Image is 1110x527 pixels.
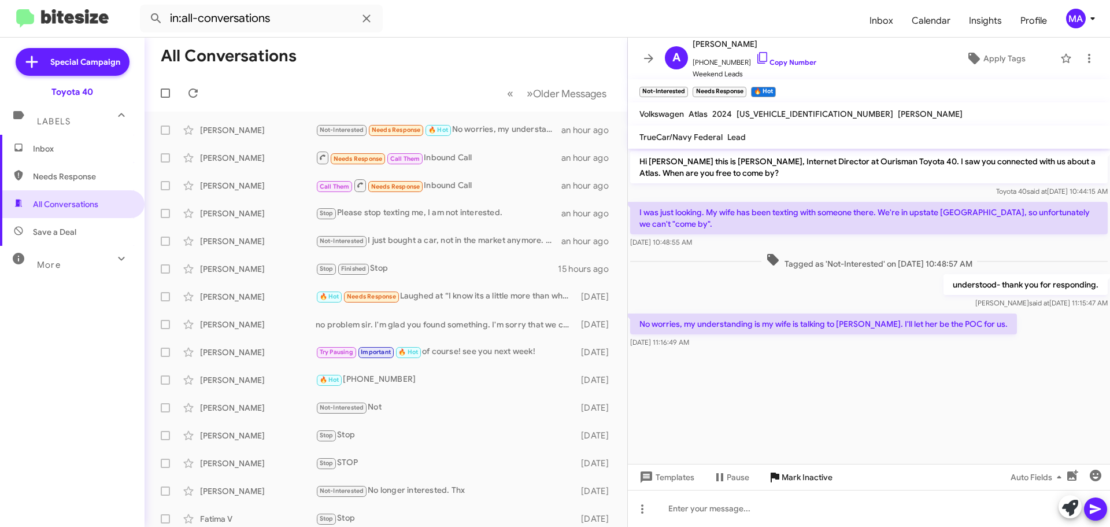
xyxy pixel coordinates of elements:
span: Weekend Leads [693,68,816,80]
div: [PERSON_NAME] [200,152,316,164]
span: [PERSON_NAME] [693,37,816,51]
span: [US_VEHICLE_IDENTIFICATION_NUMBER] [737,109,893,119]
div: [PHONE_NUMBER] [316,373,575,386]
div: [PERSON_NAME] [200,319,316,330]
div: [DATE] [575,458,618,469]
span: A [672,49,680,67]
span: TrueCar/Navy Federal [639,132,723,142]
div: an hour ago [561,235,618,247]
span: [PHONE_NUMBER] [693,51,816,68]
span: Apply Tags [983,48,1026,69]
span: More [37,260,61,270]
div: [PERSON_NAME] [200,485,316,497]
a: Profile [1011,4,1056,38]
p: Hi [PERSON_NAME] this is [PERSON_NAME], Internet Director at Ourisman Toyota 40. I saw you connec... [630,151,1108,183]
p: I was just looking. My wife has been texting with someone there. We're in upstate [GEOGRAPHIC_DAT... [630,202,1108,234]
button: Auto Fields [1001,467,1075,488]
span: Not-Interested [320,237,364,245]
span: [DATE] 10:48:55 AM [630,238,692,246]
span: Needs Response [347,293,396,300]
div: [DATE] [575,291,618,303]
span: Needs Response [372,126,421,134]
button: Mark Inactive [758,467,842,488]
div: Stop [316,512,575,525]
p: understood- thank you for responding. [943,274,1108,295]
a: Copy Number [756,58,816,67]
span: Calendar [902,4,960,38]
span: Volkswagen [639,109,684,119]
span: 🔥 Hot [398,348,418,356]
div: MA [1066,9,1086,28]
span: 🔥 Hot [428,126,448,134]
span: [DATE] 11:16:49 AM [630,338,689,347]
div: Toyota 40 [51,86,93,98]
p: No worries, my understanding is my wife is talking to [PERSON_NAME]. I'll let her be the POC for us. [630,314,1017,334]
div: I just bought a car, not in the market anymore. Thanks [316,234,561,248]
span: said at [1027,187,1047,196]
div: an hour ago [561,208,618,219]
div: [DATE] [575,513,618,525]
span: Templates [637,467,694,488]
div: Inbound Call [316,150,561,165]
div: No worries, my understanding is my wife is talking to [PERSON_NAME]. I'll let her be the POC for us. [316,123,561,137]
span: Lead [727,132,746,142]
a: Insights [960,4,1011,38]
span: Stop [320,459,334,467]
button: Next [520,82,613,105]
div: [DATE] [575,485,618,497]
div: Stop [316,262,558,275]
span: [PERSON_NAME] [DATE] 11:15:47 AM [975,298,1108,307]
div: [PERSON_NAME] [200,347,316,358]
span: » [527,86,533,101]
span: Needs Response [334,155,383,163]
span: said at [1029,298,1049,307]
span: Stop [320,515,334,522]
span: Auto Fields [1011,467,1066,488]
span: 🔥 Hot [320,376,339,384]
div: Not [316,401,575,414]
span: Needs Response [371,183,420,190]
button: Templates [628,467,704,488]
span: Not-Interested [320,404,364,411]
div: [PERSON_NAME] [200,263,316,275]
span: Stop [320,265,334,272]
span: Atlas [689,109,708,119]
div: Fatima V [200,513,316,525]
span: Needs Response [33,171,131,182]
span: Toyota 40 [DATE] 10:44:15 AM [996,187,1108,196]
div: [DATE] [575,430,618,441]
div: of course! see you next week! [316,345,575,359]
span: Labels [37,116,71,127]
small: Needs Response [693,87,746,97]
div: Please stop texting me, I am not interested. [316,207,561,220]
span: Call Them [320,183,350,190]
span: Inbox [33,143,131,154]
div: an hour ago [561,124,618,136]
button: MA [1056,9,1097,28]
div: [PERSON_NAME] [200,180,316,191]
span: Call Them [390,155,420,163]
span: « [507,86,513,101]
a: Special Campaign [16,48,129,76]
small: Not-Interested [639,87,688,97]
span: Mark Inactive [782,467,832,488]
span: Special Campaign [50,56,120,68]
div: [PERSON_NAME] [200,430,316,441]
div: [DATE] [575,374,618,386]
div: [DATE] [575,347,618,358]
span: Older Messages [533,87,606,100]
nav: Page navigation example [501,82,613,105]
div: Laughed at “I know its a little more than what you wanted” [316,290,575,303]
button: Previous [500,82,520,105]
a: Inbox [860,4,902,38]
div: [PERSON_NAME] [200,402,316,414]
span: Not-Interested [320,487,364,495]
span: Finished [341,265,367,272]
div: [PERSON_NAME] [200,208,316,219]
span: Tagged as 'Not-Interested' on [DATE] 10:48:57 AM [761,253,977,270]
button: Pause [704,467,758,488]
span: Try Pausing [320,348,353,356]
